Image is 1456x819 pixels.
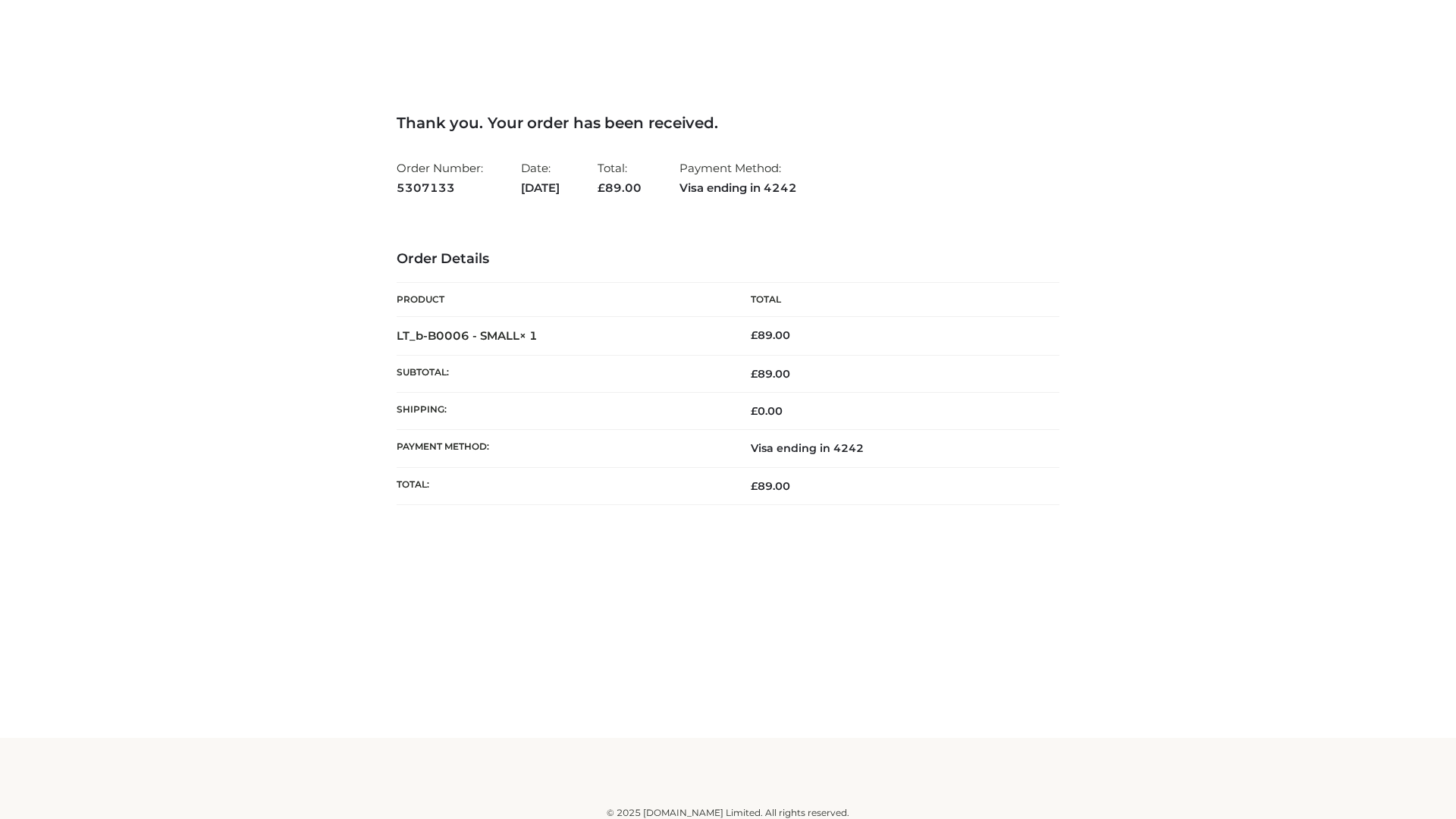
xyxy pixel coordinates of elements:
th: Payment method: [397,430,728,467]
th: Total [728,283,1059,317]
h3: Order Details [397,251,1059,268]
li: Payment Method: [679,155,797,201]
li: Date: [521,155,560,201]
th: Shipping: [397,393,728,430]
bdi: 0.00 [751,404,783,418]
strong: [DATE] [521,178,560,198]
strong: × 1 [519,328,538,343]
strong: 5307133 [397,178,483,198]
strong: LT_b-B0006 - SMALL [397,328,538,343]
span: £ [751,479,758,493]
span: £ [751,328,758,342]
h3: Thank you. Your order has been received. [397,114,1059,132]
th: Total: [397,467,728,504]
li: Total: [598,155,642,201]
strong: Visa ending in 4242 [679,178,797,198]
bdi: 89.00 [751,328,790,342]
span: £ [751,367,758,381]
li: Order Number: [397,155,483,201]
th: Subtotal: [397,355,728,392]
span: 89.00 [751,479,790,493]
td: Visa ending in 4242 [728,430,1059,467]
th: Product [397,283,728,317]
span: £ [598,180,605,195]
span: £ [751,404,758,418]
span: 89.00 [598,180,642,195]
span: 89.00 [751,367,790,381]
